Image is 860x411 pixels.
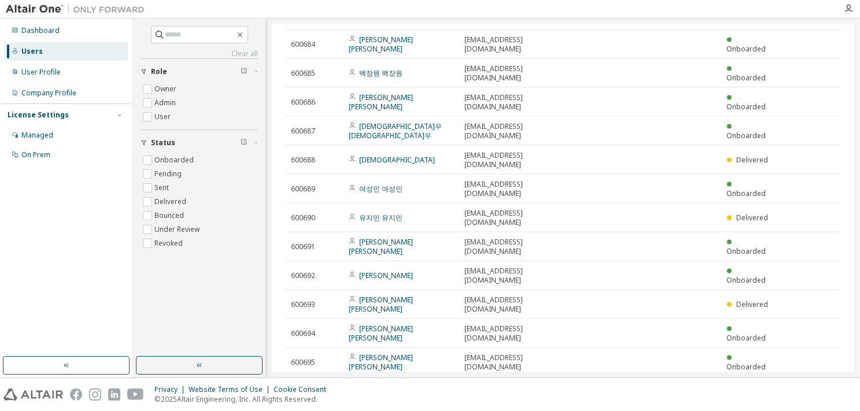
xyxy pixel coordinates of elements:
img: instagram.svg [89,388,101,401]
span: Role [151,67,167,76]
span: [EMAIL_ADDRESS][DOMAIN_NAME] [464,295,570,314]
span: [EMAIL_ADDRESS][DOMAIN_NAME] [464,122,570,140]
span: [EMAIL_ADDRESS][DOMAIN_NAME] [464,353,570,372]
label: Admin [154,96,178,110]
p: © 2025 Altair Engineering, Inc. All Rights Reserved. [154,394,333,404]
span: 600690 [291,213,315,223]
span: [EMAIL_ADDRESS][DOMAIN_NAME] [464,35,570,54]
a: [PERSON_NAME] [PERSON_NAME] [349,324,413,343]
div: License Settings [8,110,69,120]
label: Bounced [154,209,186,223]
div: Users [21,47,43,56]
span: Onboarded [727,188,766,198]
button: Role [141,59,258,84]
span: 600684 [291,40,315,49]
span: [EMAIL_ADDRESS][DOMAIN_NAME] [464,324,570,343]
span: 600695 [291,358,315,367]
label: Pending [154,167,184,181]
div: Privacy [154,385,189,394]
span: 600691 [291,242,315,251]
span: Onboarded [727,131,766,140]
span: [EMAIL_ADDRESS][DOMAIN_NAME] [464,151,570,169]
div: On Prem [21,150,50,160]
span: Onboarded [727,333,766,343]
div: Website Terms of Use [189,385,274,394]
div: Managed [21,131,53,140]
label: Delivered [154,195,189,209]
label: Onboarded [154,153,196,167]
span: 600692 [291,271,315,280]
a: [PERSON_NAME] [PERSON_NAME] [349,295,413,314]
a: [PERSON_NAME] [359,271,413,280]
a: [PERSON_NAME] [PERSON_NAME] [349,35,413,54]
a: 백장원 백장원 [359,68,403,78]
label: Under Review [154,223,202,236]
span: Onboarded [727,246,766,256]
span: [EMAIL_ADDRESS][DOMAIN_NAME] [464,266,570,285]
span: 600688 [291,155,315,165]
span: Delivered [736,299,768,309]
span: 600686 [291,98,315,107]
label: User [154,110,173,124]
a: [PERSON_NAME] [PERSON_NAME] [349,353,413,372]
span: Onboarded [727,44,766,54]
div: Dashboard [21,26,60,35]
img: facebook.svg [70,388,82,401]
button: Status [141,130,258,155]
span: 600687 [291,127,315,136]
div: Cookie Consent [274,385,333,394]
div: Company Profile [21,88,76,98]
span: Delivered [736,213,768,223]
label: Owner [154,82,179,96]
img: Altair One [6,3,150,15]
span: [EMAIL_ADDRESS][DOMAIN_NAME] [464,93,570,112]
span: Onboarded [727,102,766,112]
span: 600694 [291,329,315,338]
label: Revoked [154,236,185,250]
span: [EMAIL_ADDRESS][DOMAIN_NAME] [464,238,570,256]
span: 600685 [291,69,315,78]
span: [EMAIL_ADDRESS][DOMAIN_NAME] [464,209,570,227]
span: Onboarded [727,275,766,285]
img: linkedin.svg [108,388,120,401]
span: Delivered [736,155,768,165]
span: Onboarded [727,73,766,83]
a: [DEMOGRAPHIC_DATA]우 [DEMOGRAPHIC_DATA]우 [349,121,442,140]
span: [EMAIL_ADDRESS][DOMAIN_NAME] [464,180,570,198]
span: Clear filter [241,67,248,76]
a: 유지민 유지민 [359,213,403,223]
a: [DEMOGRAPHIC_DATA] [359,155,435,165]
img: altair_logo.svg [3,388,63,401]
label: Sent [154,181,171,195]
a: [PERSON_NAME] [PERSON_NAME] [349,92,413,112]
span: 600689 [291,184,315,194]
span: 600693 [291,300,315,309]
span: Status [151,138,175,147]
a: 여성민 여성민 [359,184,403,194]
span: Onboarded [727,362,766,372]
img: youtube.svg [127,388,144,401]
span: [EMAIL_ADDRESS][DOMAIN_NAME] [464,64,570,83]
a: [PERSON_NAME] [PERSON_NAME] [349,237,413,256]
span: Clear filter [241,138,248,147]
a: Clear all [141,49,258,58]
div: User Profile [21,68,61,77]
